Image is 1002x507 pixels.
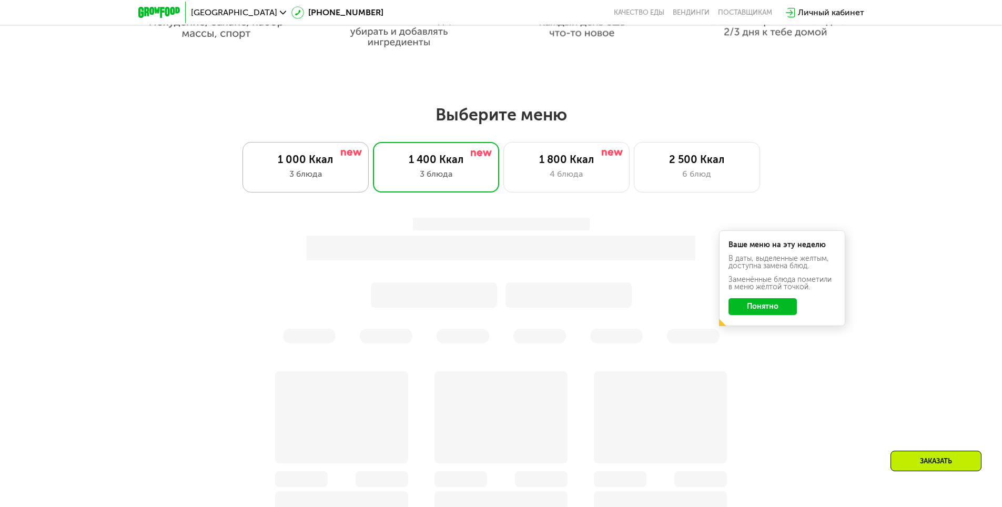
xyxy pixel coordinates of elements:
[34,104,968,125] h2: Выберите меню
[645,168,749,180] div: 6 блюд
[718,8,772,17] div: поставщикам
[728,276,836,291] div: Заменённые блюда пометили в меню жёлтой точкой.
[728,298,797,315] button: Понятно
[673,8,710,17] a: Вендинги
[728,241,836,249] div: Ваше меню на эту неделю
[614,8,664,17] a: Качество еды
[384,153,488,166] div: 1 400 Ккал
[890,451,981,471] div: Заказать
[254,153,358,166] div: 1 000 Ккал
[254,168,358,180] div: 3 блюда
[191,8,277,17] span: [GEOGRAPHIC_DATA]
[384,168,488,180] div: 3 блюда
[514,168,619,180] div: 4 блюда
[798,6,864,19] div: Личный кабинет
[291,6,383,19] a: [PHONE_NUMBER]
[645,153,749,166] div: 2 500 Ккал
[514,153,619,166] div: 1 800 Ккал
[728,255,836,270] div: В даты, выделенные желтым, доступна замена блюд.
